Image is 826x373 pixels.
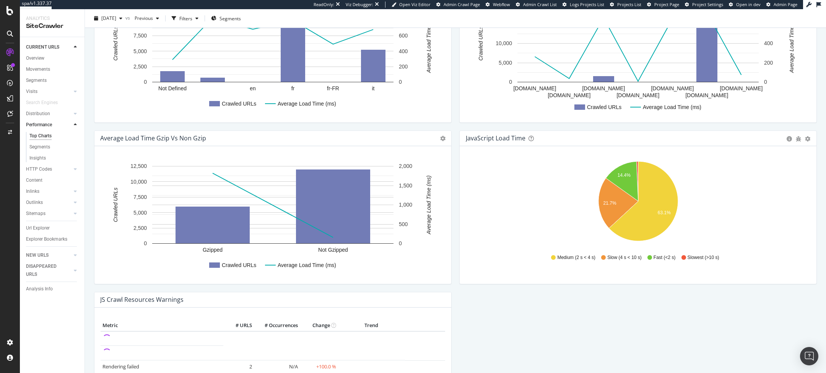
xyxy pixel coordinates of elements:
[169,12,202,24] button: Filters
[603,200,616,206] text: 21.7%
[493,2,510,7] span: Webflow
[29,154,46,162] div: Insights
[466,158,811,247] svg: A chart.
[688,254,719,261] span: Slowest (>10 s)
[26,176,42,184] div: Content
[557,254,595,261] span: Medium (2 s < 4 s)
[130,163,147,169] text: 12,500
[112,187,119,222] text: Crawled URLs
[314,2,334,8] div: ReadOnly:
[144,240,147,246] text: 0
[101,320,223,331] th: Metric
[399,182,412,189] text: 1,500
[112,26,119,60] text: Crawled URLs
[658,210,671,215] text: 63.1%
[26,43,59,51] div: CURRENT URLS
[26,262,72,279] a: DISAPPEARED URLS
[399,202,412,208] text: 1,000
[499,60,512,66] text: 5,000
[26,121,52,129] div: Performance
[800,347,818,365] div: Open Intercom Messenger
[610,2,641,8] a: Projects List
[26,262,65,279] div: DISAPPEARED URLS
[26,187,39,195] div: Inlinks
[392,2,431,8] a: Open Viz Editor
[100,133,206,143] h4: Average Load Time Gzip vs Non Gzip
[647,2,679,8] a: Project Page
[29,143,50,151] div: Segments
[426,14,432,73] text: Average Load Time (ms)
[796,136,801,142] div: bug
[318,247,348,253] text: Not Gzipped
[29,143,79,151] a: Segments
[133,194,147,200] text: 7,500
[101,15,116,21] span: 2025 Sep. 18th
[254,320,300,331] th: # Occurrences
[685,92,728,98] text: [DOMAIN_NAME]
[144,79,147,85] text: 0
[582,85,625,91] text: [DOMAIN_NAME]
[478,26,484,60] text: Crawled URLs
[130,179,147,185] text: 10,000
[399,2,431,7] span: Open Viz Editor
[222,101,256,107] text: Crawled URLs
[26,199,72,207] a: Outlinks
[399,240,402,246] text: 0
[26,285,53,293] div: Analysis Info
[399,48,408,54] text: 400
[26,187,72,195] a: Inlinks
[101,158,446,278] svg: A chart.
[617,2,641,7] span: Projects List
[220,15,241,21] span: Segments
[26,110,50,118] div: Distribution
[179,15,192,21] div: Filters
[203,247,223,253] text: Gzipped
[570,2,604,7] span: Logs Projects List
[26,235,67,243] div: Explorer Bookmarks
[548,92,590,98] text: [DOMAIN_NAME]
[26,15,78,22] div: Analytics
[651,85,694,91] text: [DOMAIN_NAME]
[29,132,52,140] div: Top Charts
[26,22,78,31] div: SiteCrawler
[607,254,642,261] span: Slow (4 s < 10 s)
[486,2,510,8] a: Webflow
[338,320,405,331] th: Trend
[26,65,50,73] div: Movements
[654,2,679,7] span: Project Page
[132,15,153,21] span: Previous
[736,2,761,7] span: Open in dev
[436,2,480,8] a: Admin Crawl Page
[26,43,72,51] a: CURRENT URLS
[26,285,79,293] a: Analysis Info
[26,210,72,218] a: Sitemaps
[26,88,37,96] div: Visits
[399,64,408,70] text: 200
[133,33,147,39] text: 7,500
[643,104,701,110] text: Average Load Time (ms)
[26,110,72,118] a: Distribution
[787,136,792,142] div: circle-info
[208,12,244,24] button: Segments
[513,85,556,91] text: [DOMAIN_NAME]
[774,2,797,7] span: Admin Page
[426,176,432,235] text: Average Load Time (ms)
[26,88,72,96] a: Visits
[132,12,162,24] button: Previous
[26,165,52,173] div: HTTP Codes
[278,101,336,107] text: Average Load Time (ms)
[399,163,412,169] text: 2,000
[26,176,79,184] a: Content
[26,224,50,232] div: Url Explorer
[26,54,44,62] div: Overview
[26,99,58,107] div: Search Engines
[278,262,336,268] text: Average Load Time (ms)
[327,85,339,91] text: fr-FR
[496,40,512,46] text: 10,000
[587,104,621,110] text: Crawled URLs
[158,85,187,91] text: Not Defined
[399,79,402,85] text: 0
[509,79,512,85] text: 0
